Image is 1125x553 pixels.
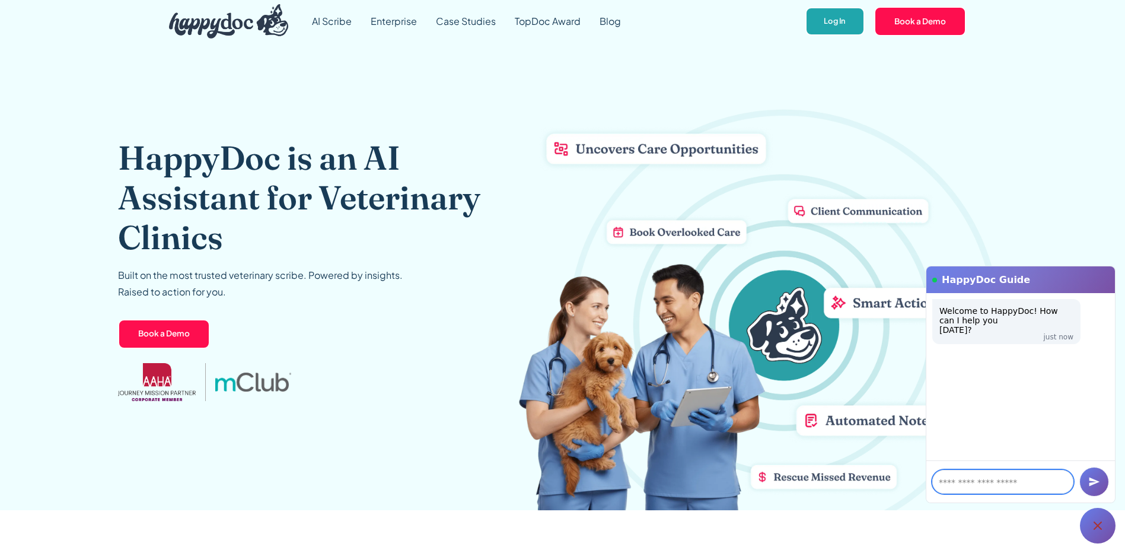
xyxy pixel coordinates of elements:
[160,1,289,42] a: home
[118,319,210,349] a: Book a Demo
[874,7,966,36] a: Book a Demo
[118,138,518,258] h1: HappyDoc is an AI Assistant for Veterinary Clinics
[169,4,289,39] img: HappyDoc Logo: A happy dog with his ear up, listening.
[118,267,403,300] p: Built on the most trusted veterinary scribe. Powered by insights. Raised to action for you.
[118,363,196,401] img: AAHA Advantage logo
[215,373,291,392] img: mclub logo
[805,7,864,36] a: Log In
